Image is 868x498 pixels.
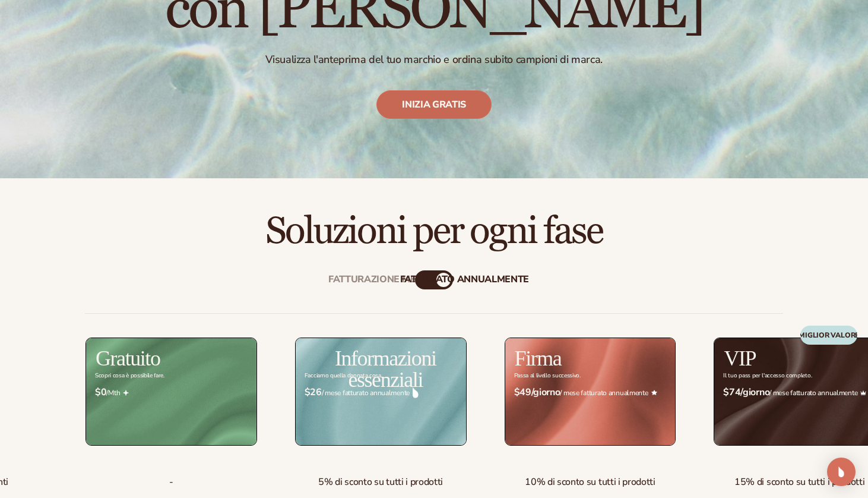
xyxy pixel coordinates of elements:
[515,348,562,369] h2: Firma
[86,338,256,445] img: free_bg.png
[560,389,648,397] font: / mese fatturato annualmente
[505,338,676,445] img: Signature_BG_eeb718c8-65ac-49e3-a4e5-327c6aa73146.jpg
[123,390,129,396] img: Free_Icon_bb6e7c7e-73f8-44bd-8ed0-223ea0fc522e.png
[33,212,835,251] h2: Soluzioni per ogni fase
[305,387,322,398] strong: $26
[723,373,812,379] div: Il tuo pass per l'accesso completo.
[769,389,857,397] font: / mese fatturato annualmente
[165,53,703,67] p: Visualizza l'anteprima del tuo marchio e ordina subito campioni di marca.
[305,348,466,390] h2: Informazioni essenziali
[651,390,657,395] img: Star_6.png
[400,275,529,286] div: fatturato annualmente
[305,373,382,379] div: Facciamo quella dannata cosa.
[723,387,769,398] strong: $74/giorno
[525,471,655,493] span: 10% di sconto su tutti i prodotti
[413,387,419,398] img: drop.png
[95,373,164,379] div: Scopri cosa è possibile fare.
[827,458,856,486] div: Apri Intercom Messenger
[376,90,492,119] a: Inizia gratis
[318,475,443,488] font: 5% di sconto su tutti i prodotti
[514,387,560,398] strong: $49/giorno
[95,387,106,398] strong: $0
[328,275,442,286] div: Fatturazione mensile
[296,338,466,445] img: Essentials_BG_9050f826-5aa9-47d9-a362-757b82c62641.jpg
[514,373,581,379] div: Passa al livello successivo.
[860,390,866,396] img: Crown_2d87c031-1b5a-4345-8312-a4356ddcde98.png
[724,348,756,369] h2: VIP
[96,348,160,369] h2: Gratuito
[800,326,857,345] div: MIGLIOR VALORE
[734,471,864,493] span: 15% di sconto su tutti i prodotti
[322,389,410,397] font: / mese fatturato annualmente
[106,389,120,397] font: /Mth
[169,471,173,493] span: -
